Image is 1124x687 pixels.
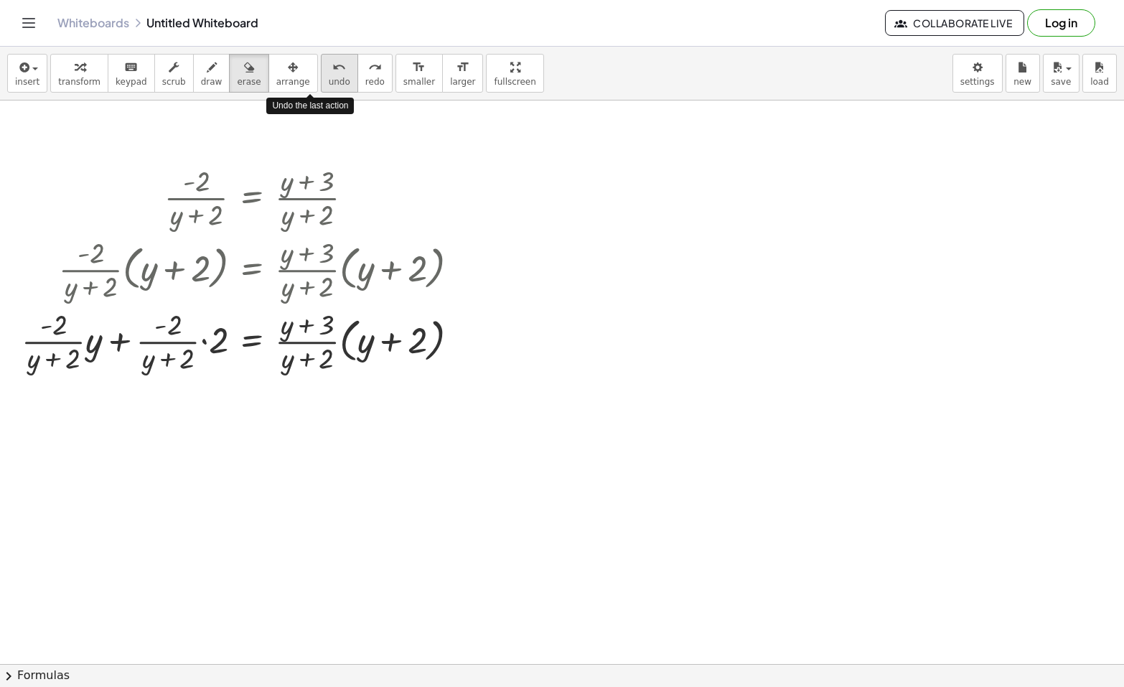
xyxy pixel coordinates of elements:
[897,17,1012,29] span: Collaborate Live
[162,77,186,87] span: scrub
[50,54,108,93] button: transform
[332,59,346,76] i: undo
[368,59,382,76] i: redo
[57,16,129,30] a: Whiteboards
[450,77,475,87] span: larger
[486,54,543,93] button: fullscreen
[885,10,1024,36] button: Collaborate Live
[442,54,483,93] button: format_sizelarger
[276,77,310,87] span: arrange
[403,77,435,87] span: smaller
[1027,9,1095,37] button: Log in
[1090,77,1109,87] span: load
[193,54,230,93] button: draw
[15,77,39,87] span: insert
[268,54,318,93] button: arrange
[1013,77,1031,87] span: new
[1006,54,1040,93] button: new
[456,59,469,76] i: format_size
[229,54,268,93] button: erase
[17,11,40,34] button: Toggle navigation
[237,77,261,87] span: erase
[124,59,138,76] i: keyboard
[321,54,358,93] button: undoundo
[201,77,223,87] span: draw
[1082,54,1117,93] button: load
[1051,77,1071,87] span: save
[1043,54,1079,93] button: save
[329,77,350,87] span: undo
[960,77,995,87] span: settings
[395,54,443,93] button: format_sizesmaller
[266,98,354,114] div: Undo the last action
[116,77,147,87] span: keypad
[154,54,194,93] button: scrub
[58,77,100,87] span: transform
[7,54,47,93] button: insert
[357,54,393,93] button: redoredo
[108,54,155,93] button: keyboardkeypad
[365,77,385,87] span: redo
[494,77,535,87] span: fullscreen
[412,59,426,76] i: format_size
[952,54,1003,93] button: settings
